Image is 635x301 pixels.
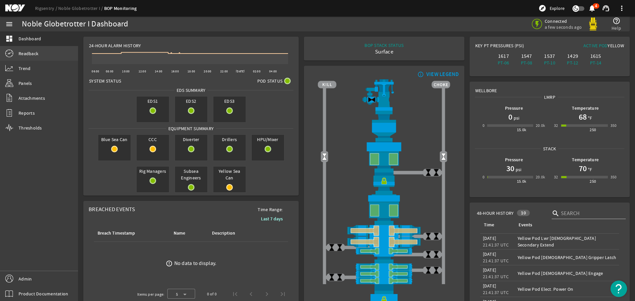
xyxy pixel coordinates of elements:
span: Yellow Sea Can [213,167,246,182]
a: BOP Monitoring [104,5,137,12]
text: 02:00 [253,69,261,73]
span: °F [587,115,592,121]
mat-icon: support_agent [602,4,610,12]
div: Breach Timestamp [97,230,165,237]
div: 15.0k [517,127,527,133]
img: ValveClose.png [424,169,432,176]
div: 32 [554,122,558,129]
span: System Status [89,78,121,84]
span: Product Documentation [19,290,68,297]
text: 04:00 [269,69,277,73]
div: 15.0k [517,178,527,185]
legacy-datetime-component: 21:41:37 UTC [483,289,509,295]
span: Active Pod [583,43,608,49]
mat-icon: info_outline [416,72,424,77]
img: ValveClose.png [328,273,336,281]
text: 06:00 [92,69,99,73]
mat-icon: menu [5,20,13,28]
text: 16:00 [171,69,179,73]
img: ValveClose.png [336,273,344,281]
text: 20:00 [204,69,211,73]
a: Rigsentry [35,5,58,11]
div: Breach Timestamp [98,230,135,237]
img: ValveClose.png [328,244,336,251]
text: 22:00 [220,69,228,73]
span: EDS SUMMARY [174,87,208,94]
img: RiserAdapter.png [318,79,450,111]
div: 350 [611,122,617,129]
mat-icon: dashboard [5,35,13,43]
div: VIEW LEGEND [426,71,459,78]
span: Blue Sea Can [98,135,131,144]
div: PT-14 [585,59,606,66]
legacy-datetime-component: [DATE] [483,267,496,273]
div: 350 [611,174,617,180]
span: Explore [550,5,565,12]
img: PipeRamOpen.png [318,277,450,284]
div: Name [174,230,185,237]
legacy-datetime-component: [DATE] [483,235,496,241]
div: No data to display. [174,260,217,267]
img: Valve2Open.png [440,153,447,161]
div: Yellow Pod [DEMOGRAPHIC_DATA] Gripper Latch [518,254,616,261]
span: Attachments [19,95,45,101]
span: EDS3 [213,96,246,106]
legacy-datetime-component: 21:41:37 UTC [483,242,509,248]
h1: 70 [579,163,587,174]
span: Help [612,25,621,31]
span: Pod Status [257,78,283,84]
img: FlexJoint.png [318,111,450,141]
div: 1537 [539,53,560,59]
img: Valve2Close.png [368,96,376,104]
button: Explore [536,3,567,14]
img: ValveClose.png [432,169,440,176]
div: 1429 [563,53,583,59]
div: Time [484,221,494,229]
div: 1617 [493,53,514,59]
button: Open Resource Center [611,281,627,297]
div: BOP STACK STATUS [364,42,403,49]
mat-icon: error_outline [166,260,173,267]
h1: 0 [508,112,512,122]
a: Noble Globetrotter I [58,5,104,11]
div: 1547 [516,53,537,59]
span: Admin [19,276,32,282]
div: Time [483,221,510,229]
div: 250 [590,178,596,185]
span: HPU/Mixer [252,135,284,144]
img: ValveClose.png [432,232,440,240]
div: Description [212,230,235,237]
img: PipeRamOpen.png [318,263,450,270]
img: PipeRamOpen.png [318,270,450,277]
b: Temperature [572,105,599,111]
span: °F [587,166,592,173]
b: Pressure [505,105,523,111]
span: Diverter [175,135,207,144]
input: Search [561,209,620,217]
span: Time Range: [252,206,288,213]
h1: 68 [579,112,587,122]
div: Events [518,221,614,229]
legacy-datetime-component: [DATE] [483,283,496,289]
div: PT-06 [493,59,514,66]
span: Dashboard [19,35,41,42]
span: EDS2 [175,96,207,106]
legacy-datetime-component: [DATE] [483,251,496,257]
div: Yellow Pod Lwr [DEMOGRAPHIC_DATA] Secondary Extend [518,235,616,248]
legacy-datetime-component: 21:41:37 UTC [483,274,509,280]
div: 20.0k [536,174,545,180]
span: psi [512,115,520,121]
div: Yellow Pod [DEMOGRAPHIC_DATA] Engage [518,270,616,277]
span: Stack [541,145,558,152]
text: [DATE] [236,69,245,73]
span: Reports [19,110,35,116]
span: Thresholds [19,125,42,131]
img: ShearRamOpenBlock.png [318,225,450,236]
span: Connected [545,18,582,24]
legacy-datetime-component: 21:41:37 UTC [483,258,509,264]
div: 0 [483,122,485,129]
text: 08:00 [106,69,113,73]
span: Breached Events [89,206,135,213]
div: 10 [517,210,530,216]
img: ValveClose.png [424,232,432,240]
